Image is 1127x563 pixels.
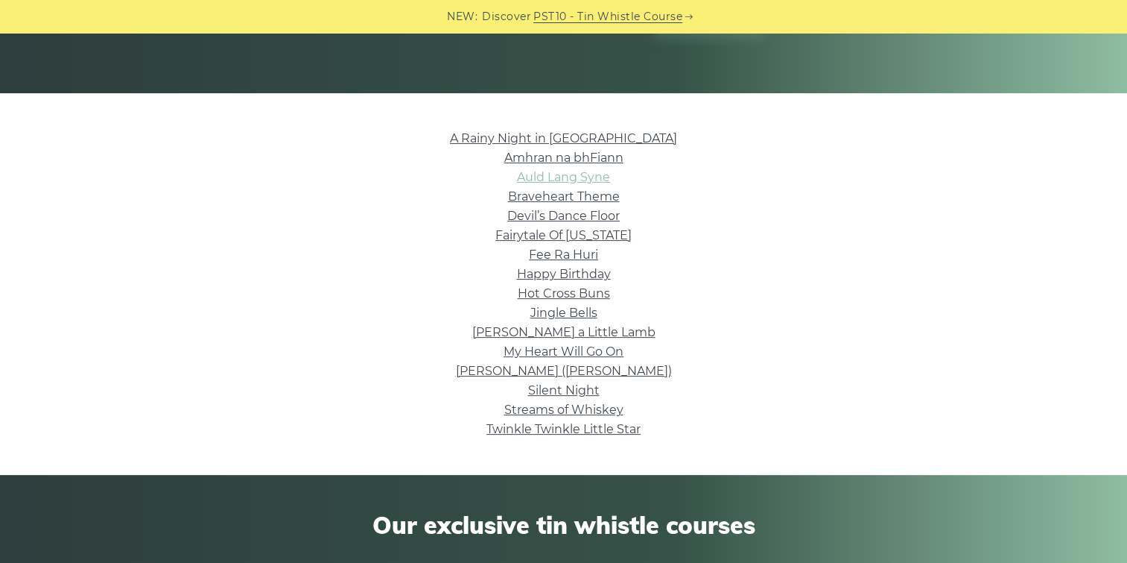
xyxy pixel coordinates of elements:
[456,364,672,378] a: [PERSON_NAME] ([PERSON_NAME])
[486,422,641,436] a: Twinkle Twinkle Little Star
[495,228,632,242] a: Fairytale Of [US_STATE]
[517,267,611,281] a: Happy Birthday
[482,8,531,25] span: Discover
[518,286,610,301] a: Hot Cross Buns
[507,209,620,223] a: Devil’s Dance Floor
[504,151,623,165] a: Amhran na bhFiann
[529,248,598,262] a: Fee Ra Huri
[517,170,610,184] a: Auld Lang Syne
[508,189,620,204] a: Braveheart Theme
[504,403,623,417] a: Streams of Whiskey
[533,8,682,25] a: PST10 - Tin Whistle Course
[530,306,597,320] a: Jingle Bells
[528,383,600,397] a: Silent Night
[472,325,655,339] a: [PERSON_NAME] a Little Lamb
[447,8,477,25] span: NEW:
[504,345,623,359] a: My Heart Will Go On
[450,131,677,145] a: A Rainy Night in [GEOGRAPHIC_DATA]
[144,511,984,539] span: Our exclusive tin whistle courses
